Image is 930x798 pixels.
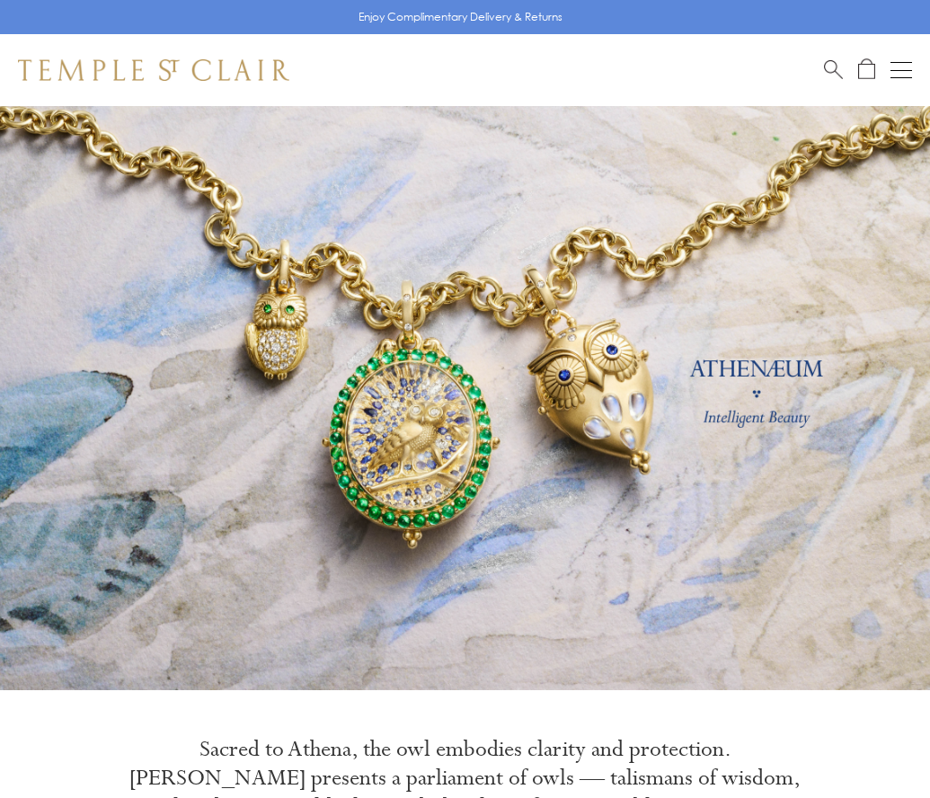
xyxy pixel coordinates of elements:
a: Open Shopping Bag [858,58,875,81]
button: Open navigation [890,59,912,81]
img: Temple St. Clair [18,59,289,81]
p: Enjoy Complimentary Delivery & Returns [359,8,562,26]
a: Search [824,58,843,81]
